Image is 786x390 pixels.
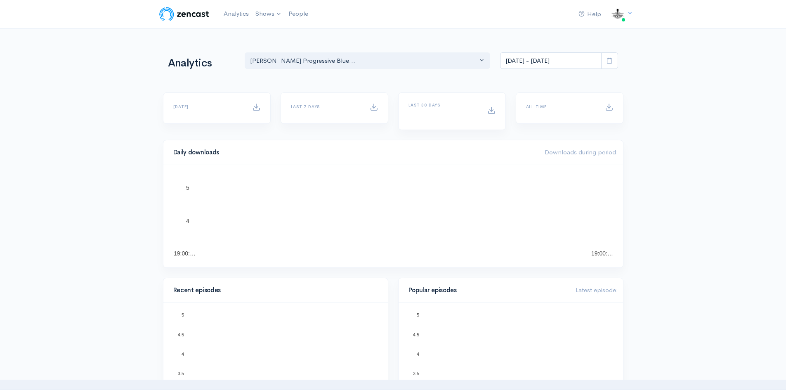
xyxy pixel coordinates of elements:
[177,332,184,337] text: 4.5
[177,371,184,376] text: 3.5
[526,104,595,109] h6: All time
[173,104,242,109] h6: [DATE]
[186,184,189,191] text: 5
[285,5,312,23] a: People
[500,52,602,69] input: analytics date range selector
[168,57,235,69] h1: Analytics
[413,332,419,337] text: 4.5
[174,250,196,257] text: 19:00:…
[291,104,360,109] h6: Last 7 days
[220,5,252,23] a: Analytics
[416,312,419,317] text: 5
[252,5,285,23] a: Shows
[416,352,419,357] text: 4
[575,5,604,23] a: Help
[181,312,184,317] text: 5
[545,148,618,156] span: Downloads during period:
[173,175,613,258] svg: A chart.
[413,371,419,376] text: 3.5
[609,6,626,22] img: ...
[245,52,491,69] button: T Shaw's Progressive Blue...
[173,149,535,156] h4: Daily downloads
[250,56,478,66] div: [PERSON_NAME] Progressive Blue...
[181,352,184,357] text: 4
[408,287,566,294] h4: Popular episodes
[576,286,618,294] span: Latest episode:
[186,217,189,224] text: 4
[591,250,613,257] text: 19:00:…
[158,6,210,22] img: ZenCast Logo
[173,287,373,294] h4: Recent episodes
[408,103,477,107] h6: Last 30 days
